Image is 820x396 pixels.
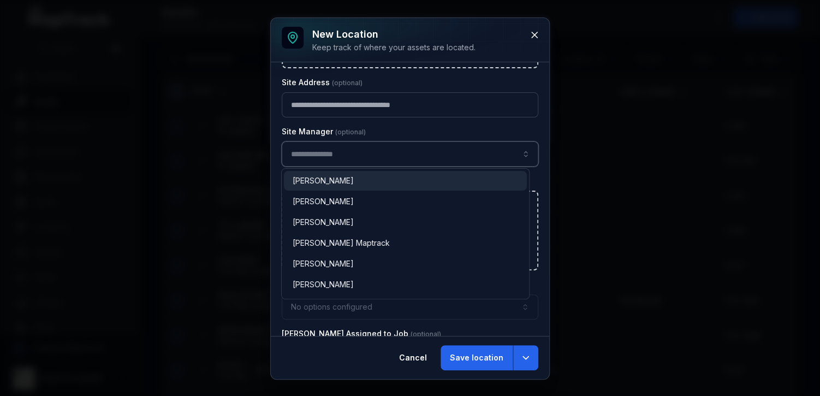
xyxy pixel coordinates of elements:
span: [PERSON_NAME] [293,258,354,269]
span: [PERSON_NAME] [293,175,354,186]
input: location-add:cf[c438b2dc-02f0-432f-986e-4373bf59089e]-label [282,141,538,167]
span: [PERSON_NAME] Maptrack [293,238,390,249]
span: [PERSON_NAME] [293,279,354,290]
span: [PERSON_NAME] [293,196,354,207]
span: [PERSON_NAME] [293,217,354,228]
